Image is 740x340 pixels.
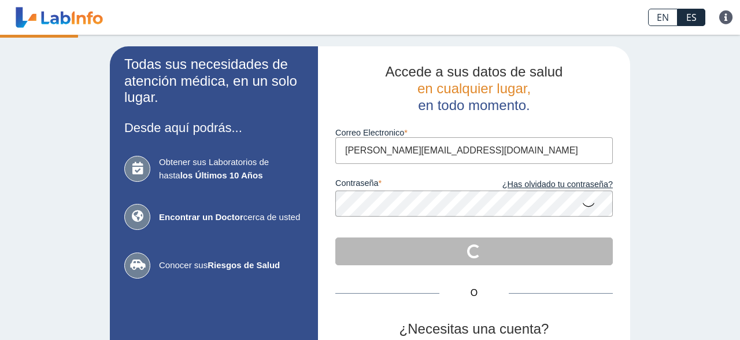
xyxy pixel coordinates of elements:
label: contraseña [335,178,474,191]
span: Accede a sus datos de salud [386,64,563,79]
label: Correo Electronico [335,128,613,137]
h2: ¿Necesitas una cuenta? [335,321,613,338]
span: Conocer sus [159,259,304,272]
iframe: Help widget launcher [637,295,727,327]
h3: Desde aquí podrás... [124,120,304,135]
span: O [439,286,509,300]
b: Encontrar un Doctor [159,212,243,222]
span: en todo momento. [418,97,530,113]
a: ¿Has olvidado tu contraseña? [474,178,613,191]
a: EN [648,9,678,26]
h2: Todas sus necesidades de atención médica, en un solo lugar. [124,56,304,106]
span: Obtener sus Laboratorios de hasta [159,156,304,182]
a: ES [678,9,705,26]
span: cerca de usted [159,211,304,224]
b: los Últimos 10 Años [180,170,263,180]
b: Riesgos de Salud [208,260,280,270]
span: en cualquier lugar, [417,81,531,96]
